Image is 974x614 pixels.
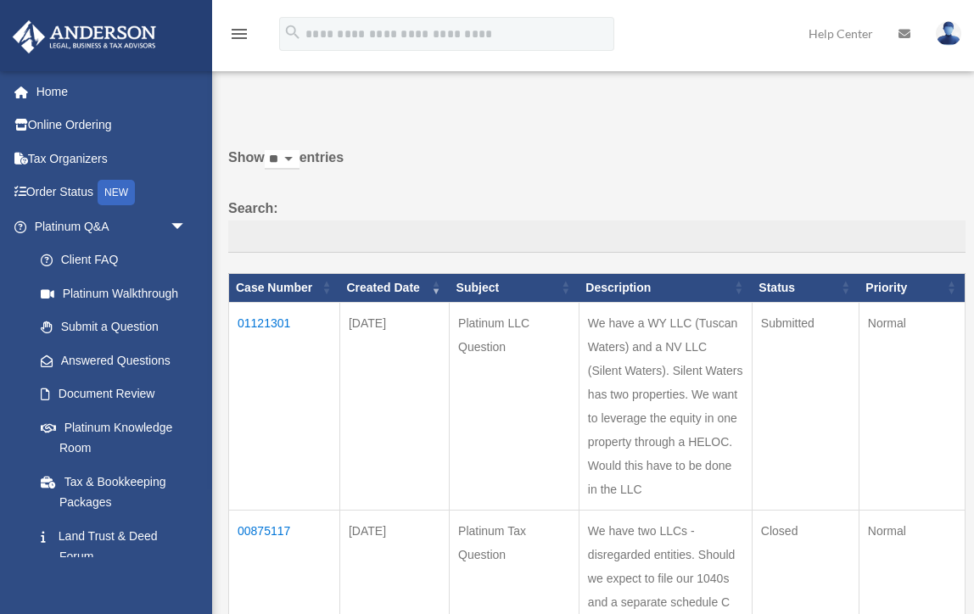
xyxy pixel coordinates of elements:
[229,302,340,510] td: 01121301
[24,377,204,411] a: Document Review
[339,273,449,302] th: Created Date: activate to sort column ascending
[24,410,204,465] a: Platinum Knowledge Room
[228,197,966,253] label: Search:
[229,30,249,44] a: menu
[265,150,299,170] select: Showentries
[229,24,249,44] i: menu
[12,75,212,109] a: Home
[24,276,204,310] a: Platinum Walkthrough
[450,302,579,510] td: Platinum LLC Question
[12,176,212,210] a: Order StatusNEW
[752,302,859,510] td: Submitted
[24,465,204,519] a: Tax & Bookkeeping Packages
[752,273,859,302] th: Status: activate to sort column ascending
[24,519,204,573] a: Land Trust & Deed Forum
[24,343,195,377] a: Answered Questions
[579,273,752,302] th: Description: activate to sort column ascending
[936,21,961,46] img: User Pic
[170,209,204,244] span: arrow_drop_down
[12,142,212,176] a: Tax Organizers
[24,243,204,277] a: Client FAQ
[450,273,579,302] th: Subject: activate to sort column ascending
[229,273,340,302] th: Case Number: activate to sort column ascending
[228,146,966,187] label: Show entries
[859,302,965,510] td: Normal
[859,273,965,302] th: Priority: activate to sort column ascending
[339,302,449,510] td: [DATE]
[283,23,302,42] i: search
[12,109,212,142] a: Online Ordering
[98,180,135,205] div: NEW
[228,220,966,253] input: Search:
[8,20,161,53] img: Anderson Advisors Platinum Portal
[579,302,752,510] td: We have a WY LLC (Tuscan Waters) and a NV LLC (Silent Waters). Silent Waters has two properties. ...
[12,209,204,243] a: Platinum Q&Aarrow_drop_down
[24,310,204,344] a: Submit a Question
